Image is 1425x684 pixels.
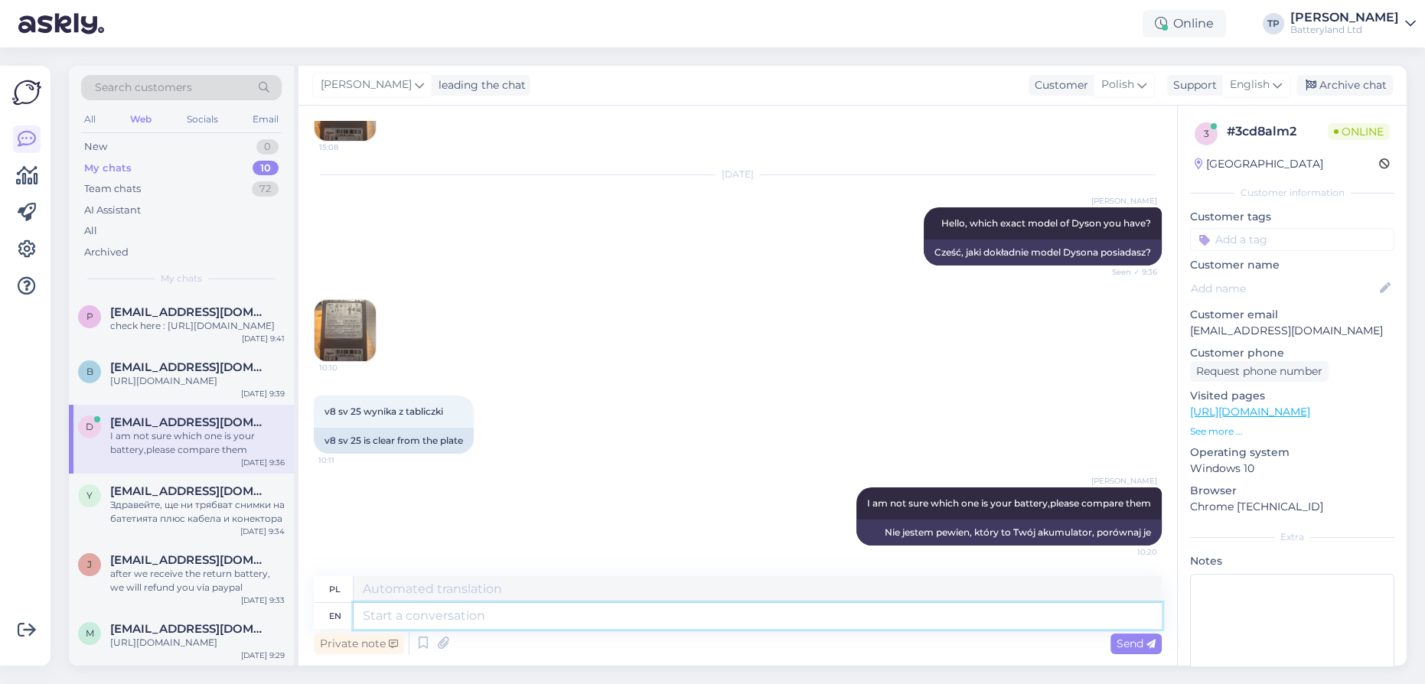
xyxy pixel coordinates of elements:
span: Hello, which exact model of Dyson you have? [941,217,1151,229]
div: Extra [1190,530,1394,544]
span: yanakihristov@gmail.com [110,484,269,498]
div: Email [249,109,282,129]
span: p [86,311,93,322]
span: 10:11 [318,454,376,466]
span: [PERSON_NAME] [1091,195,1157,207]
div: [DATE] 9:29 [241,650,285,661]
div: after we receive the return battery, we will refund you via paypal [110,567,285,594]
div: 10 [253,161,279,176]
div: AI Assistant [84,203,141,218]
div: Здравейте, ще ни трябват снимки на батетията плюс кабела и конектора [110,498,285,526]
span: philipp.leising1@gmail.com [110,305,269,319]
span: m [86,627,94,639]
div: Support [1167,77,1217,93]
span: 10:20 [1100,546,1157,558]
div: Cześć, jaki dokładnie model Dysona posiadasz? [924,239,1162,265]
a: [PERSON_NAME]Batteryland Ltd [1290,11,1416,36]
div: 0 [256,139,279,155]
span: My chats [161,272,202,285]
span: Seen ✓ 9:36 [1100,266,1157,278]
div: leading the chat [432,77,526,93]
div: Web [127,109,155,129]
p: See more ... [1190,425,1394,438]
span: bimbasaflorian4@gmail.com [110,360,269,374]
input: Add name [1191,280,1377,297]
p: Customer phone [1190,345,1394,361]
span: 3 [1204,128,1209,139]
p: Browser [1190,483,1394,499]
p: Customer email [1190,307,1394,323]
span: Send [1117,637,1156,650]
div: [DATE] 9:39 [241,388,285,399]
span: Search customers [95,80,192,96]
div: [DATE] 9:33 [241,594,285,606]
div: Online [1143,10,1226,37]
span: mirzazain30222@gmai.com [110,622,269,636]
p: [EMAIL_ADDRESS][DOMAIN_NAME] [1190,323,1394,339]
div: [DATE] 9:34 [240,526,285,537]
div: All [81,109,99,129]
div: TP [1263,13,1284,34]
div: My chats [84,161,132,176]
span: v8 sv 25 wynika z tabliczki [324,406,443,417]
p: Chrome [TECHNICAL_ID] [1190,499,1394,515]
div: en [329,603,341,629]
div: Team chats [84,181,141,197]
span: English [1230,77,1270,93]
div: I am not sure which one is your battery,please compare them [110,429,285,457]
span: Online [1328,123,1390,140]
div: New [84,139,107,155]
input: Add a tag [1190,228,1394,251]
span: I am not sure which one is your battery,please compare them [867,497,1151,509]
div: check here : [URL][DOMAIN_NAME] [110,319,285,333]
div: Archived [84,245,129,260]
div: 72 [252,181,279,197]
div: [GEOGRAPHIC_DATA] [1195,156,1323,172]
div: [PERSON_NAME] [1290,11,1399,24]
div: pl [329,576,341,602]
div: Request phone number [1190,361,1329,382]
span: jelenalegcevic@gmail.com [110,553,269,567]
div: Private note [314,634,404,654]
span: 10:10 [319,362,377,373]
span: [PERSON_NAME] [321,77,412,93]
span: d_trela@wp.pl [110,415,269,429]
img: Askly Logo [12,78,41,107]
img: Attachment [315,300,376,361]
span: d [86,421,93,432]
span: y [86,490,93,501]
p: Notes [1190,553,1394,569]
div: Customer [1029,77,1088,93]
div: Archive chat [1296,75,1393,96]
div: Nie jestem pewien, który to Twój akumulator, porównaj je [856,520,1162,546]
span: [PERSON_NAME] [1091,475,1157,487]
p: Customer name [1190,257,1394,273]
a: [URL][DOMAIN_NAME] [1190,405,1310,419]
div: [DATE] 9:36 [241,457,285,468]
div: Customer information [1190,186,1394,200]
div: Batteryland Ltd [1290,24,1399,36]
p: Visited pages [1190,388,1394,404]
div: # 3cd8alm2 [1227,122,1328,141]
span: b [86,366,93,377]
div: [URL][DOMAIN_NAME] [110,636,285,650]
div: [DATE] [314,168,1162,181]
div: Socials [184,109,221,129]
div: All [84,223,97,239]
div: [URL][DOMAIN_NAME] [110,374,285,388]
div: [DATE] 9:41 [242,333,285,344]
div: v8 sv 25 is clear from the plate [314,428,474,454]
span: 15:08 [319,142,377,153]
p: Operating system [1190,445,1394,461]
span: j [87,559,92,570]
p: Customer tags [1190,209,1394,225]
p: Windows 10 [1190,461,1394,477]
span: Polish [1101,77,1134,93]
